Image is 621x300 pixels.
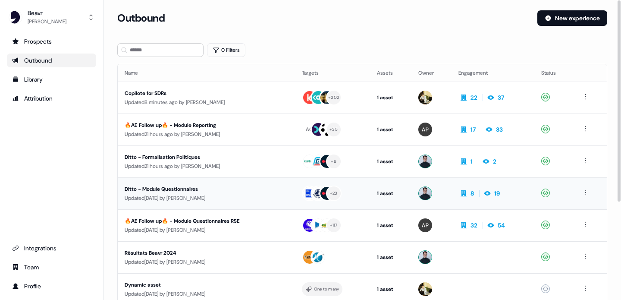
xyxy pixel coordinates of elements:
div: 1 asset [377,125,405,134]
div: 54 [498,221,505,230]
div: 33 [496,125,503,134]
div: 32 [470,221,477,230]
div: Updated [DATE] by [PERSON_NAME] [125,226,288,234]
div: Attribution [12,94,91,103]
button: Beavr[PERSON_NAME] [7,7,96,28]
th: Status [534,64,574,82]
th: Name [118,64,295,82]
th: Assets [370,64,411,82]
div: Outbound [12,56,91,65]
th: Engagement [452,64,534,82]
div: 8 [470,189,474,198]
div: 1 asset [377,189,405,198]
div: 2 [493,157,496,166]
a: Go to outbound experience [7,54,96,67]
div: Updated [DATE] by [PERSON_NAME] [125,290,288,298]
img: Ugo [418,186,432,200]
div: + 35 [329,126,338,133]
div: Updated [DATE] by [PERSON_NAME] [125,194,288,202]
th: Targets [295,64,370,82]
img: Ugo [418,250,432,264]
div: 1 asset [377,93,405,102]
div: One to many [314,285,339,293]
h3: Outbound [117,12,165,25]
img: Ugo [418,155,432,168]
a: Go to templates [7,73,96,86]
div: 1 asset [377,253,405,262]
div: Updated [DATE] by [PERSON_NAME] [125,258,288,266]
div: Ditto - Formalisation Politiques [125,153,280,161]
div: Prospects [12,37,91,46]
div: 1 asset [377,285,405,294]
div: 17 [470,125,476,134]
div: AC [306,125,313,134]
div: Ditto - Module Questionnaires [125,185,280,193]
button: New experience [537,10,607,26]
div: Library [12,75,91,84]
a: Go to profile [7,279,96,293]
img: Alexis [418,123,432,136]
div: Copilote for SDRs [125,89,280,98]
a: Go to integrations [7,241,96,255]
div: 22 [470,93,477,102]
img: Armand [418,91,432,104]
a: Go to prospects [7,35,96,48]
div: 1 asset [377,157,405,166]
div: Updated 21 hours ago by [PERSON_NAME] [125,162,288,171]
div: + 23 [330,189,338,197]
div: 19 [494,189,500,198]
div: 🔥AE Follow up🔥 - Module Questionnaires RSE [125,217,280,225]
div: Dynamic asset [125,281,280,289]
div: [PERSON_NAME] [28,17,66,26]
div: + 117 [330,221,338,229]
img: Armand [418,282,432,296]
div: Team [12,263,91,272]
div: + 302 [328,94,339,101]
div: Résultats Beavr 2024 [125,249,280,257]
th: Owner [411,64,452,82]
div: 37 [498,93,504,102]
div: 🔥AE Follow up🔥 - Module Reporting [125,121,280,129]
a: Go to attribution [7,92,96,105]
div: Beavr [28,9,66,17]
div: Updated 21 hours ago by [PERSON_NAME] [125,130,288,139]
button: 0 Filters [207,43,245,57]
div: 1 [470,157,473,166]
img: Alexis [418,218,432,232]
div: 1 asset [377,221,405,230]
div: Profile [12,282,91,291]
a: Go to team [7,260,96,274]
div: Updated 8 minutes ago by [PERSON_NAME] [125,98,288,107]
div: + 8 [331,158,336,165]
div: Integrations [12,244,91,253]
